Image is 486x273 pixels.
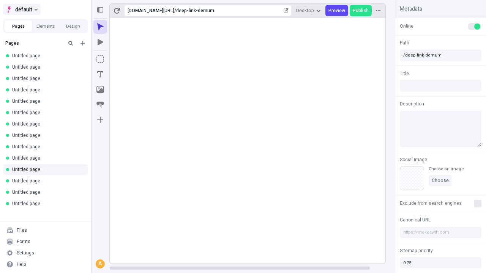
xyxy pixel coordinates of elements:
[293,5,324,16] button: Desktop
[12,110,82,116] div: Untitled page
[400,100,424,107] span: Description
[176,8,282,14] div: deep-link-demum
[93,67,107,81] button: Text
[400,200,462,207] span: Exclude from search engines
[12,132,82,138] div: Untitled page
[5,20,32,32] button: Pages
[400,39,409,46] span: Path
[12,121,82,127] div: Untitled page
[3,4,41,15] button: Select site
[400,227,481,238] input: https://makeswift.com
[59,20,87,32] button: Design
[17,261,26,267] div: Help
[78,39,87,48] button: Add new
[93,83,107,96] button: Image
[17,227,27,233] div: Files
[12,189,82,195] div: Untitled page
[400,217,431,223] span: Canonical URL
[12,144,82,150] div: Untitled page
[325,5,348,16] button: Preview
[350,5,372,16] button: Publish
[353,8,369,14] span: Publish
[5,40,63,46] div: Pages
[12,155,82,161] div: Untitled page
[328,8,345,14] span: Preview
[12,178,82,184] div: Untitled page
[12,87,82,93] div: Untitled page
[429,166,464,172] div: Choose an image
[96,260,104,268] div: A
[93,98,107,111] button: Button
[400,23,413,30] span: Online
[93,52,107,66] button: Box
[174,8,176,14] div: /
[32,20,59,32] button: Elements
[17,238,30,245] div: Forms
[128,8,174,14] div: [URL][DOMAIN_NAME]
[12,64,82,70] div: Untitled page
[400,156,427,163] span: Social Image
[12,166,82,173] div: Untitled page
[400,247,433,254] span: Sitemap priority
[12,53,82,59] div: Untitled page
[12,98,82,104] div: Untitled page
[15,5,32,14] span: default
[12,75,82,82] div: Untitled page
[400,70,409,77] span: Title
[296,8,314,14] span: Desktop
[429,175,452,186] button: Choose
[432,177,449,184] span: Choose
[17,250,34,256] div: Settings
[12,201,82,207] div: Untitled page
